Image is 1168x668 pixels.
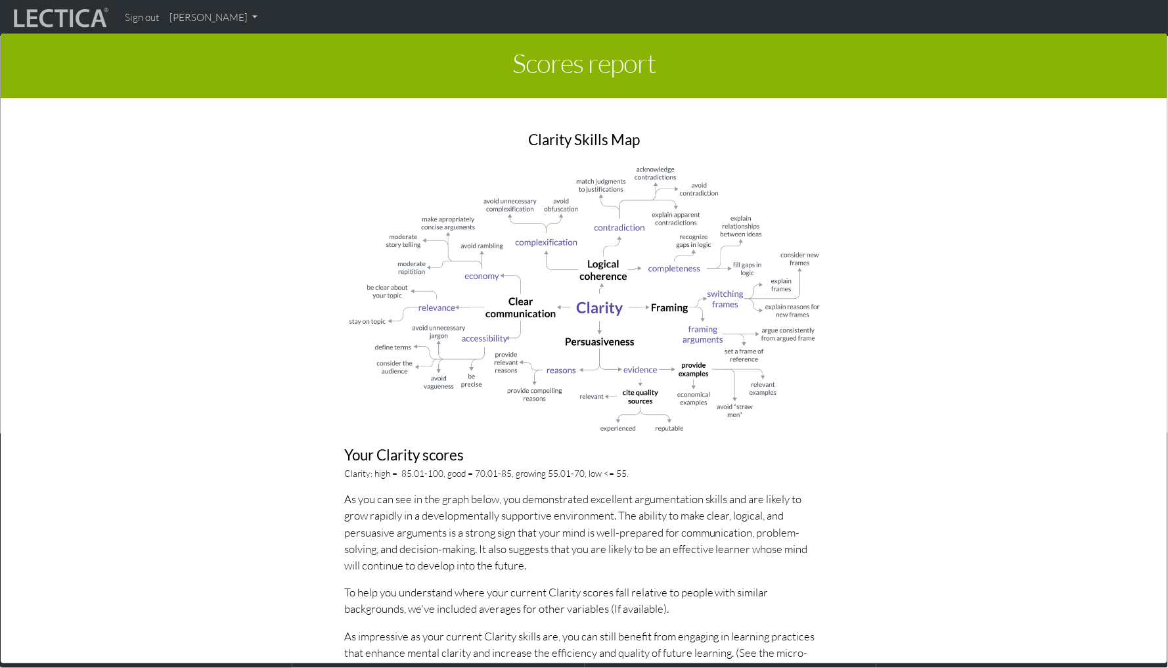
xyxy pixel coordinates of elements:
[344,447,824,464] h3: Your Clarity scores
[344,164,824,437] img: clarity-skills-lucid.png
[344,584,824,617] p: To help you understand where your current Clarity scores fall relative to people with similar bac...
[11,43,1157,88] h1: Scores report
[344,491,824,573] p: As you can see in the graph below, you demonstrated excellent argumentation skills and are likely...
[344,467,824,480] p: Clarity: high = 85.01-100, good = 70.01-85, growing 55.01-70, low <= 55.
[344,132,824,148] h3: Clarity Skills Map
